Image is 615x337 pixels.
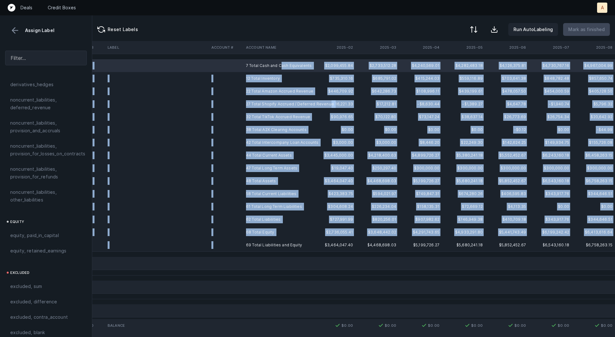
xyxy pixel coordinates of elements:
[5,51,87,65] input: Filter...
[529,187,572,200] td: $343,917.76
[442,59,485,72] td: $4,282,483.18
[10,298,57,306] span: excluded, difference
[572,213,615,226] td: $344,646.51
[312,162,356,175] td: $19,047.40
[356,85,399,98] td: $642,286.73
[485,187,529,200] td: $406,595.83
[529,41,572,54] th: 2025-07
[572,149,615,162] td: $6,458,263.15
[377,322,385,329] img: 7413b82b75c0d00168ab4a076994095f.svg
[507,322,514,329] img: 7413b82b75c0d00168ab4a076994095f.svg
[356,226,399,239] td: $3,648,442.02
[10,329,45,336] span: excluded, blank
[442,200,485,213] td: $72,669.12
[529,226,572,239] td: $6,199,242.42
[10,142,85,158] span: noncurrent_liabilities, provision_for_losses_on_contracts
[420,322,428,329] img: 7413b82b75c0d00168ab4a076994095f.svg
[572,175,615,187] td: $6,758,263.15
[399,123,442,136] td: $0.00
[356,319,399,332] td: $0.00
[312,239,356,251] td: $3,464,047.40
[10,188,82,204] span: noncurrent_liabilities, other_liabilities
[485,200,529,213] td: $4,113.35
[243,149,322,162] td: 44 Total Current Assets
[572,319,615,332] td: $0.00
[597,3,607,13] button: A
[529,149,572,162] td: $6,243,160.18
[356,213,399,226] td: $820,256.01
[312,59,356,72] td: $2,099,455.84
[399,175,442,187] td: $5,199,726.27
[356,59,399,72] td: $2,733,512.28
[485,162,529,175] td: $300,000.00
[572,239,615,251] td: $6,758,263.15
[356,239,399,251] td: $4,468,698.03
[442,136,485,149] td: $22,249.30
[601,4,604,11] p: A
[312,111,356,123] td: $90,976.65
[485,149,529,162] td: $5,552,452.67
[399,200,442,213] td: $158,135.31
[312,319,356,332] td: $0.00
[399,187,442,200] td: $749,847.31
[10,218,24,226] span: equity
[312,200,356,213] td: $304,608.24
[10,232,59,239] span: equity, paid_in_capital
[529,319,572,332] td: $0.00
[243,98,322,111] td: 27 Total Shopify Accrued / Deferred Revenue
[20,4,32,11] p: Deals
[485,319,529,332] td: $0.00
[356,41,399,54] th: 2025-03
[442,41,485,54] th: 2025-05
[356,175,399,187] td: $4,468,698.03
[312,41,356,54] th: 2025-02
[442,319,485,332] td: $0.00
[485,85,529,98] td: $478,057.50
[243,85,322,98] td: 22 Total Amazon Accrued Revenue
[399,319,442,332] td: $0.00
[243,136,322,149] td: 42 Total Intercompany Loan Accounts
[48,4,76,11] a: Credit Boxes
[485,59,529,72] td: $4,126,375.81
[508,23,558,36] button: Run AutoLabeling
[356,187,399,200] td: $594,021.97
[485,111,529,123] td: $26,773.69
[529,162,572,175] td: $300,000.00
[442,149,485,162] td: $5,380,241.18
[10,96,82,111] span: noncurrent_liabilities, deferred_revenue
[399,72,442,85] td: $415,244.03
[356,111,399,123] td: $70,122.80
[356,162,399,175] td: $250,297.40
[209,41,243,54] th: Account #
[356,200,399,213] td: $226,234.04
[105,41,209,54] th: Label
[10,269,29,276] span: excluded
[529,98,572,111] td: -$1,940.74
[96,319,139,332] td: $0.00
[529,123,572,136] td: $0.00
[485,213,529,226] td: $410,709.18
[312,136,356,149] td: $3,000.00
[96,41,139,54] th: 2024-09
[105,319,209,332] td: Balance
[92,23,143,36] button: Reset Labels
[572,72,615,85] td: $857,650.74
[243,41,322,54] th: Account Name
[312,149,356,162] td: $3,445,000.00
[513,26,553,33] p: Run AutoLabeling
[529,175,572,187] td: $6,543,160.18
[399,85,442,98] td: $108,996.11
[356,123,399,136] td: $0.00
[568,26,605,33] p: Mark as finished
[529,239,572,251] td: $6,543,160.18
[572,162,615,175] td: $300,000.00
[485,175,529,187] td: $5,852,452.67
[243,187,322,200] td: 58 Total Current Liabilities
[442,162,485,175] td: $300,000.00
[572,111,615,123] td: $20,642.92
[529,85,572,98] td: $454,000.59
[399,226,442,239] td: $4,291,743.65
[312,72,356,85] td: $735,310.16
[529,111,572,123] td: $26,754.34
